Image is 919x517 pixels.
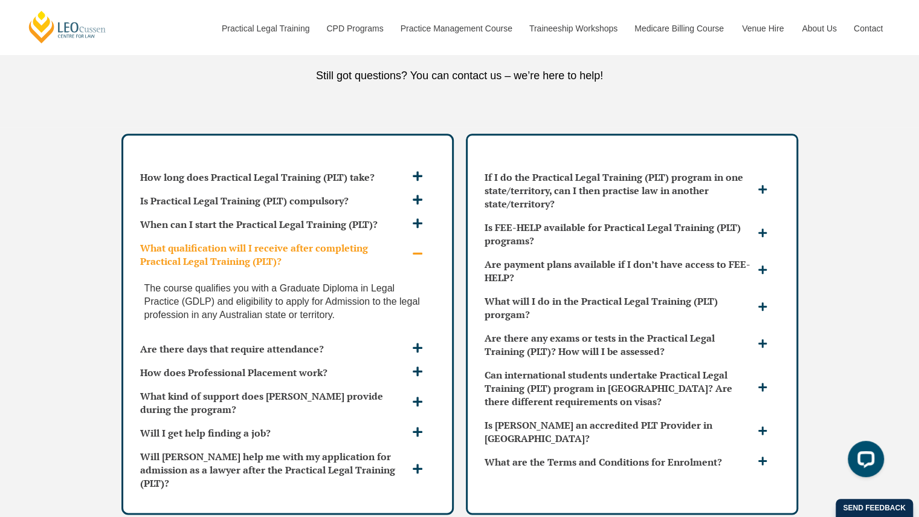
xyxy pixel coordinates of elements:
a: Traineeship Workshops [520,2,625,54]
h3: When can I start the Practical Legal Training (PLT)? [140,218,409,231]
h3: If I do the Practical Legal Training (PLT) program in one state/territory, can I then practise la... [485,171,755,210]
h3: Is FEE-HELP available for Practical Legal Training (PLT) programs? [485,221,755,247]
a: Venue Hire [733,2,793,54]
h3: Will I get help finding a job? [140,426,409,440]
a: Practical Legal Training [213,2,318,54]
h3: What qualification will I receive after completing Practical Legal Training (PLT)? [140,241,409,268]
h3: Is [PERSON_NAME] an accredited PLT Provider in [GEOGRAPHIC_DATA]? [485,418,755,445]
h3: Can international students undertake Practical Legal Training (PLT) program in [GEOGRAPHIC_DATA]?... [485,368,755,408]
p: Still got questions? You can contact us – we’re here to help! [115,69,804,82]
h3: How does Professional Placement work? [140,366,409,379]
h3: Will [PERSON_NAME] help me with my application for admission as a lawyer after the Practical Lega... [140,450,409,490]
h3: Are there days that require attendance? [140,342,409,356]
a: Medicare Billing Course [625,2,733,54]
h3: Are payment plans available if I don’t have access to FEE-HELP? [485,258,755,284]
a: CPD Programs [317,2,391,54]
h3: How long does Practical Legal Training (PLT) take? [140,171,409,184]
h3: What will I do in the Practical Legal Training (PLT) prorgam? [485,294,755,321]
a: Practice Management Course [392,2,520,54]
h3: What kind of support does [PERSON_NAME] provide during the program? [140,389,409,416]
p: The course qualifies you with a Graduate Diploma in Legal Practice (GDLP) and eligibility to appl... [144,282,431,322]
a: [PERSON_NAME] Centre for Law [27,10,108,44]
a: About Us [793,2,845,54]
a: Contact [845,2,892,54]
iframe: LiveChat chat widget [838,436,889,487]
h3: Are there any exams or tests in the Practical Legal Training (PLT)? How will I be assessed? [485,331,755,358]
h3: What are the Terms and Conditions for Enrolment? [485,455,755,469]
h3: Is Practical Legal Training (PLT) compulsory? [140,194,409,207]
